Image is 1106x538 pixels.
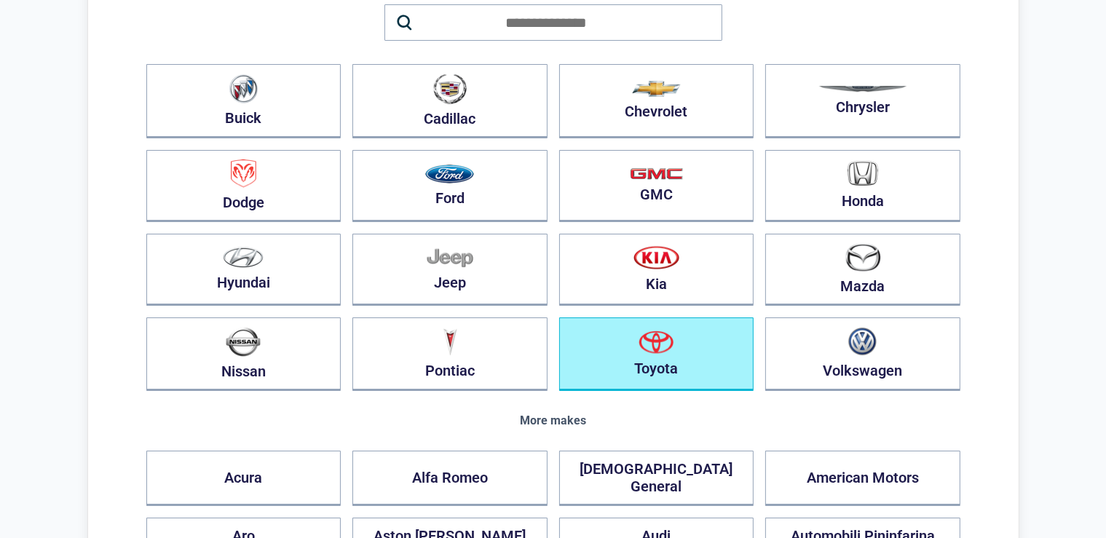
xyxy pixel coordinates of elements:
button: Buick [146,64,341,138]
button: Nissan [146,317,341,391]
button: Alfa Romeo [352,451,548,506]
button: [DEMOGRAPHIC_DATA] General [559,451,754,506]
button: Honda [765,150,960,222]
button: Chrysler [765,64,960,138]
button: Hyundai [146,234,341,306]
button: Kia [559,234,754,306]
button: Jeep [352,234,548,306]
button: Mazda [765,234,960,306]
button: Chevrolet [559,64,754,138]
button: Pontiac [352,317,548,391]
button: Acura [146,451,341,506]
button: Ford [352,150,548,222]
div: More makes [146,414,960,427]
button: American Motors [765,451,960,506]
button: Toyota [559,317,754,391]
button: Volkswagen [765,317,960,391]
button: Cadillac [352,64,548,138]
button: GMC [559,150,754,222]
button: Dodge [146,150,341,222]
